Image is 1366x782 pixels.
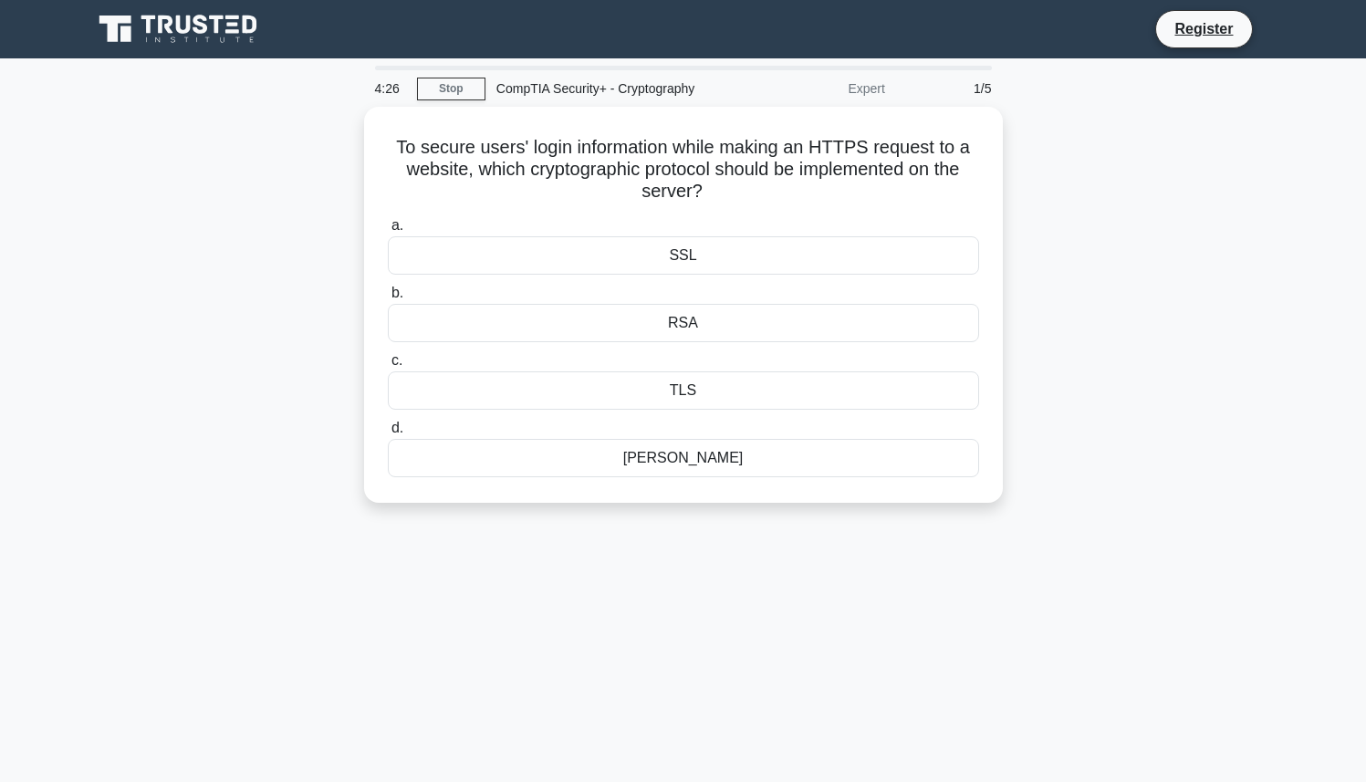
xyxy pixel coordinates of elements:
a: Stop [417,78,485,100]
a: Register [1163,17,1244,40]
span: b. [391,285,403,300]
span: d. [391,420,403,435]
div: RSA [388,304,979,342]
h5: To secure users' login information while making an HTTPS request to a website, which cryptographi... [386,136,981,203]
span: c. [391,352,402,368]
div: SSL [388,236,979,275]
div: Expert [736,70,896,107]
div: 1/5 [896,70,1003,107]
div: CompTIA Security+ - Cryptography [485,70,736,107]
div: TLS [388,371,979,410]
div: [PERSON_NAME] [388,439,979,477]
div: 4:26 [364,70,417,107]
span: a. [391,217,403,233]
